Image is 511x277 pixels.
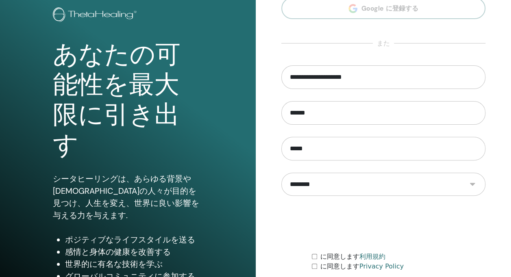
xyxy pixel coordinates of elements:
[320,252,385,262] label: に同意します
[65,258,203,270] li: 世界的に有名な技術を学ぶ
[53,173,203,221] p: シータヒーリングは、あらゆる背景や[DEMOGRAPHIC_DATA]の人々が目的を見つけ、人生を変え、世界に良い影響を与える力を与えます.
[359,253,385,260] a: 利用規約
[320,262,404,271] label: に同意します
[322,208,445,240] iframe: reCAPTCHA
[65,234,203,246] li: ポジティブなライフスタイルを送る
[373,39,394,48] span: また
[359,262,404,270] a: Privacy Policy
[65,246,203,258] li: 感情と身体の健康を改善する
[53,40,203,161] h1: あなたの可能性を最大限に引き出す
